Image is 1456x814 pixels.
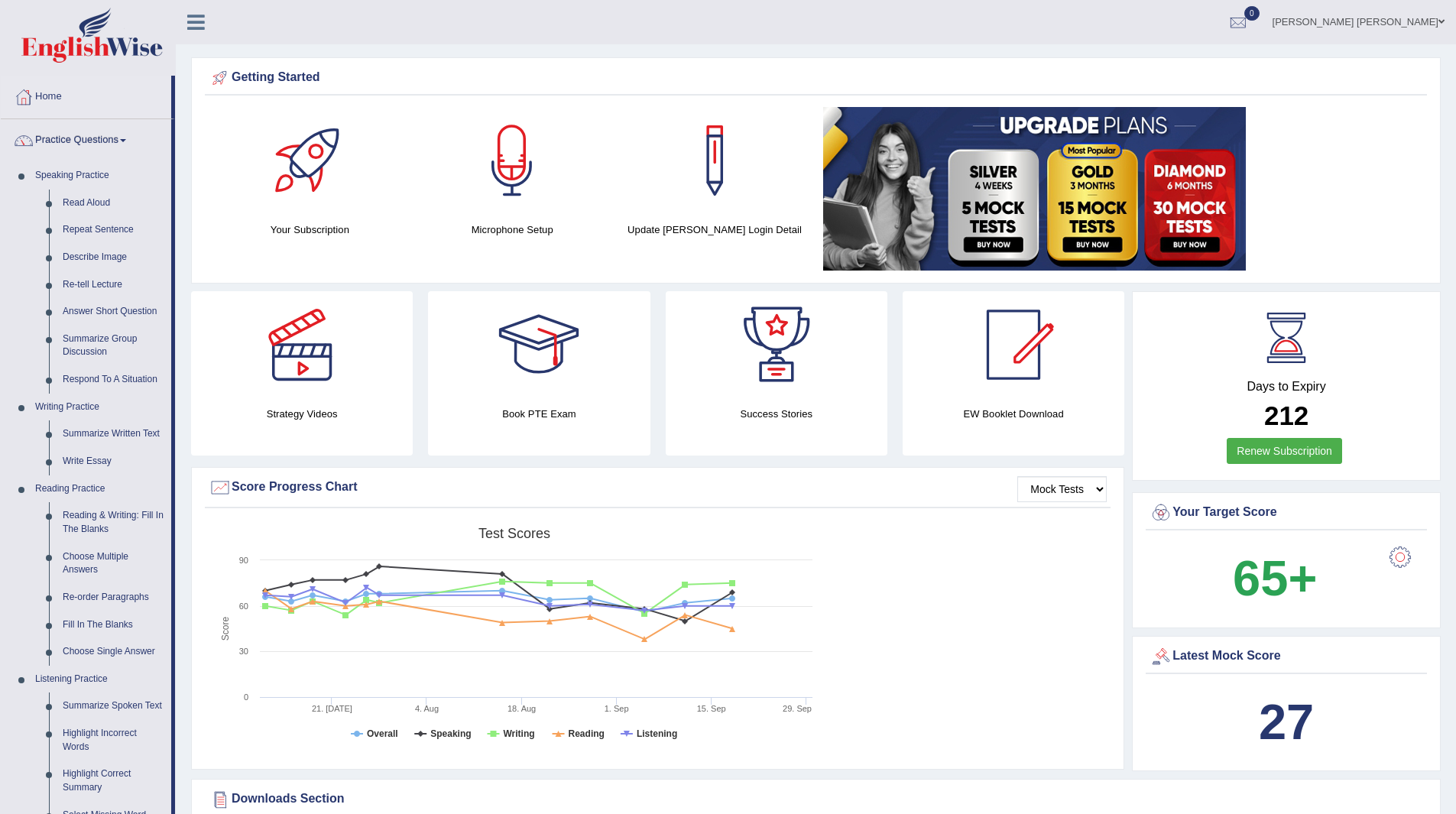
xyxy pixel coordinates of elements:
span: 0 [1244,6,1260,21]
h4: Book PTE Exam [428,406,650,422]
text: 0 [244,692,248,702]
b: 212 [1264,401,1308,430]
tspan: Speaking [430,728,471,739]
text: 60 [239,602,248,611]
tspan: 1. Sep [605,704,629,713]
a: Reading & Writing: Fill In The Blanks [56,502,171,543]
h4: Days to Expiry [1150,380,1423,394]
tspan: Writing [503,728,534,739]
a: Summarize Spoken Text [56,692,171,720]
b: 65+ [1233,550,1317,606]
a: Writing Practice [28,394,171,421]
div: Your Target Score [1150,501,1423,524]
tspan: Overall [367,728,398,739]
tspan: 21. [DATE] [312,704,352,713]
a: Re-order Paragraphs [56,584,171,611]
tspan: 4. Aug [415,704,439,713]
img: small5.jpg [823,107,1246,271]
a: Home [1,76,171,114]
a: Highlight Incorrect Words [56,720,171,760]
tspan: 15. Sep [697,704,726,713]
h4: EW Booklet Download [903,406,1124,422]
a: Repeat Sentence [56,216,171,244]
a: Choose Single Answer [56,638,171,666]
a: Speaking Practice [28,162,171,190]
text: 90 [239,556,248,565]
a: Practice Questions [1,119,171,157]
div: Getting Started [209,66,1423,89]
tspan: 29. Sep [783,704,812,713]
a: Write Essay [56,448,171,475]
a: Respond To A Situation [56,366,171,394]
a: Summarize Written Text [56,420,171,448]
a: Reading Practice [28,475,171,503]
h4: Success Stories [666,406,887,422]
tspan: Score [220,617,231,641]
div: Downloads Section [209,788,1423,811]
a: Choose Multiple Answers [56,543,171,584]
a: Re-tell Lecture [56,271,171,299]
a: Read Aloud [56,190,171,217]
a: Summarize Group Discussion [56,326,171,366]
a: Describe Image [56,244,171,271]
a: Fill In The Blanks [56,611,171,639]
text: 30 [239,647,248,656]
h4: Microphone Setup [419,222,606,238]
tspan: Test scores [478,526,550,541]
h4: Update [PERSON_NAME] Login Detail [621,222,809,238]
tspan: 18. Aug [507,704,536,713]
a: Highlight Correct Summary [56,760,171,801]
a: Renew Subscription [1227,438,1342,464]
tspan: Reading [569,728,605,739]
a: Listening Practice [28,666,171,693]
tspan: Listening [637,728,677,739]
h4: Strategy Videos [191,406,413,422]
div: Score Progress Chart [209,476,1107,499]
a: Answer Short Question [56,298,171,326]
div: Latest Mock Score [1150,645,1423,668]
b: 27 [1259,694,1314,750]
h4: Your Subscription [216,222,404,238]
